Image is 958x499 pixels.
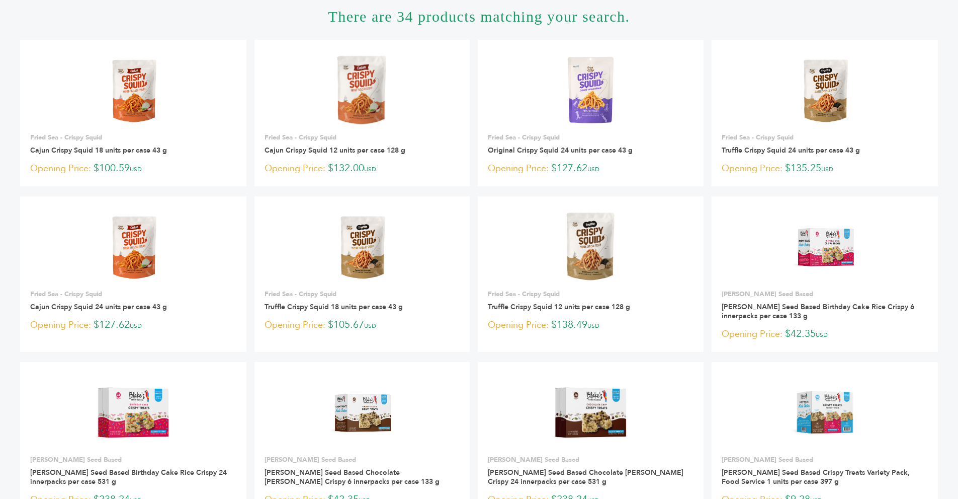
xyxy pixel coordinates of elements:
p: [PERSON_NAME] Seed Based [722,455,928,464]
p: Fried Sea - Crispy Squid [265,290,460,299]
img: Blake's Seed Based Birthday Cake Rice Crispy 6 innerpacks per case 133 g [789,210,861,283]
span: USD [816,331,828,339]
p: $138.49 [488,318,694,333]
span: Opening Price: [722,162,782,175]
a: Original Crispy Squid 24 units per case 43 g [488,146,633,155]
p: $127.62 [30,318,236,333]
p: Fried Sea - Crispy Squid [30,133,236,142]
a: Truffle Crispy Squid 12 units per case 128 g [488,302,630,312]
a: Truffle Crispy Squid 24 units per case 43 g [722,146,860,155]
img: Cajun Crispy Squid 18 units per case 43 g [97,53,170,126]
a: Cajun Crispy Squid 18 units per case 43 g [30,146,167,155]
p: Fried Sea - Crispy Squid [488,133,694,142]
span: USD [821,165,833,173]
p: [PERSON_NAME] Seed Based [265,455,460,464]
img: Truffle Crispy Squid 24 units per case 43 g [789,53,861,126]
span: Opening Price: [265,162,325,175]
span: USD [364,322,376,330]
p: $42.35 [722,327,928,342]
p: $127.62 [488,161,694,176]
a: Cajun Crispy Squid 24 units per case 43 g [30,302,167,312]
p: $132.00 [265,161,460,176]
p: Fried Sea - Crispy Squid [722,133,928,142]
p: Fried Sea - Crispy Squid [488,290,694,299]
span: USD [364,165,376,173]
p: Fried Sea - Crispy Squid [30,290,236,299]
p: [PERSON_NAME] Seed Based [488,455,694,464]
a: [PERSON_NAME] Seed Based Chocolate [PERSON_NAME] Crispy 6 innerpacks per case 133 g [265,468,440,486]
img: Blake's Seed Based Chocolate Chip Rice Crispy 24 innerpacks per case 531 g [542,376,639,448]
p: [PERSON_NAME] Seed Based [30,455,236,464]
img: Blake's Seed Based Crispy Treats Variety Pack, Food Service 1 units per case 397 g [789,376,861,449]
span: Opening Price: [265,318,325,332]
a: [PERSON_NAME] Seed Based Chocolate [PERSON_NAME] Crispy 24 innerpacks per case 531 g [488,468,683,486]
p: [PERSON_NAME] Seed Based [722,290,928,299]
p: $105.67 [265,318,460,333]
span: Opening Price: [30,162,91,175]
a: [PERSON_NAME] Seed Based Crispy Treats Variety Pack, Food Service 1 units per case 397 g [722,468,910,486]
span: Opening Price: [722,327,782,341]
img: Blake's Seed Based Chocolate Chip Rice Crispy 6 innerpacks per case 133 g [325,376,398,449]
img: Blake's Seed Based Birthday Cake Rice Crispy 24 innerpacks per case 531 g [85,376,182,448]
a: Cajun Crispy Squid 12 units per case 128 g [265,146,405,155]
a: Truffle Crispy Squid 18 units per case 43 g [265,302,403,312]
img: Original Crispy Squid 24 units per case 43 g [554,53,627,126]
p: Fried Sea - Crispy Squid [265,133,460,142]
span: USD [587,165,599,173]
img: Cajun Crispy Squid 12 units per case 128 g [333,54,391,126]
p: $135.25 [722,161,928,176]
img: Cajun Crispy Squid 24 units per case 43 g [97,210,170,283]
span: Opening Price: [488,162,549,175]
span: USD [130,322,142,330]
a: [PERSON_NAME] Seed Based Birthday Cake Rice Crispy 24 innerpacks per case 531 g [30,468,227,486]
img: Truffle Crispy Squid 18 units per case 43 g [325,210,398,283]
span: Opening Price: [488,318,549,332]
span: USD [130,165,142,173]
a: [PERSON_NAME] Seed Based Birthday Cake Rice Crispy 6 innerpacks per case 133 g [722,302,914,321]
span: USD [587,322,599,330]
span: Opening Price: [30,318,91,332]
p: $100.59 [30,161,236,176]
img: Truffle Crispy Squid 12 units per case 128 g [559,210,622,282]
